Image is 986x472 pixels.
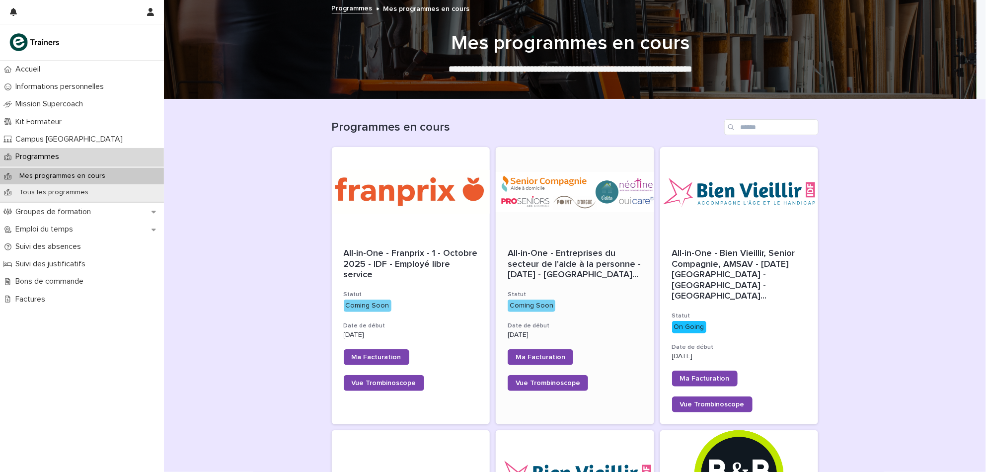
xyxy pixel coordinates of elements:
p: Tous les programmes [11,188,96,197]
a: Ma Facturation [344,349,409,365]
p: Kit Formateur [11,117,70,127]
div: On Going [672,321,706,333]
a: Programmes [332,2,373,13]
a: All-in-One - Bien Vieillir, Senior Compagnie, AMSAV - [DATE][GEOGRAPHIC_DATA] - [GEOGRAPHIC_DATA]... [660,147,819,424]
div: Coming Soon [508,300,555,312]
p: Programmes [11,152,67,161]
p: Groupes de formation [11,207,99,217]
h3: Statut [508,291,642,299]
p: Suivi des absences [11,242,89,251]
a: Vue Trombinoscope [344,375,424,391]
p: Accueil [11,65,48,74]
p: Emploi du temps [11,225,81,234]
a: Vue Trombinoscope [508,375,588,391]
a: Ma Facturation [508,349,573,365]
a: All-in-One - Franprix - 1 - Octobre 2025 - IDF - Employé libre serviceStatutComing SoonDate de dé... [332,147,490,424]
h1: Mes programmes en cours [327,31,814,55]
span: Vue Trombinoscope [516,380,580,387]
h1: Programmes en cours [332,120,720,135]
h3: Date de début [508,322,642,330]
span: Vue Trombinoscope [352,380,416,387]
h3: Date de début [344,322,478,330]
h3: Date de début [672,343,807,351]
div: Coming Soon [344,300,391,312]
span: All-in-One - Franprix - 1 - Octobre 2025 - IDF - Employé libre service [344,249,480,279]
p: Informations personnelles [11,82,112,91]
p: Mes programmes en cours [11,172,113,180]
span: Ma Facturation [516,354,565,361]
img: K0CqGN7SDeD6s4JG8KQk [8,32,63,52]
p: Bons de commande [11,277,91,286]
span: Ma Facturation [680,375,730,382]
p: [DATE] [508,331,642,339]
a: All-in-One - Entreprises du secteur de l'aide à la personne - [DATE] - [GEOGRAPHIC_DATA]...Statut... [496,147,654,424]
h3: Statut [672,312,807,320]
p: Mission Supercoach [11,99,91,109]
p: Campus [GEOGRAPHIC_DATA] [11,135,131,144]
span: Ma Facturation [352,354,401,361]
a: Vue Trombinoscope [672,396,753,412]
a: Ma Facturation [672,371,738,387]
div: All-in-One - Bien Vieillir, Senior Compagnie, AMSAV - 22 - Août 2025 - Île-de-France - Auxiliaire... [672,248,807,302]
p: Factures [11,295,53,304]
span: Vue Trombinoscope [680,401,745,408]
p: [DATE] [672,352,807,361]
h3: Statut [344,291,478,299]
p: Suivi des justificatifs [11,259,93,269]
input: Search [724,119,819,135]
div: All-in-One - Entreprises du secteur de l'aide à la personne - 24 - Septembre 2025 - Île-de-France... [508,248,642,281]
span: All-in-One - Bien Vieillir, Senior Compagnie, AMSAV - [DATE][GEOGRAPHIC_DATA] - [GEOGRAPHIC_DATA]... [672,248,807,302]
span: All-in-One - Entreprises du secteur de l'aide à la personne - [DATE] - [GEOGRAPHIC_DATA] ... [508,248,642,281]
p: Mes programmes en cours [383,2,470,13]
p: [DATE] [344,331,478,339]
